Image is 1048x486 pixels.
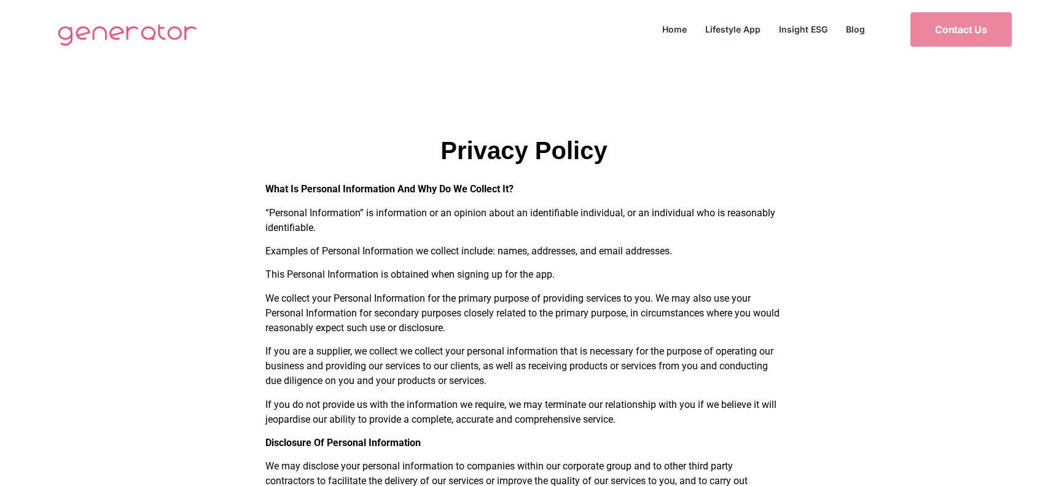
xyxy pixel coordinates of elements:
[653,21,874,37] nav: Menu
[265,398,783,427] p: If you do not provide us with the information we require, we may terminate our relationship with ...
[837,21,874,37] a: Blog
[265,291,783,335] p: We collect your Personal Information for the primary purpose of providing services to you. We may...
[696,21,770,37] a: Lifestyle App
[265,138,783,163] h1: Privacy Policy
[910,12,1012,47] a: Contact Us
[265,183,514,195] strong: What Is Personal Information And Why Do We Collect It?
[935,25,987,34] span: Contact Us
[265,437,421,449] strong: Disclosure Of Personal Information
[653,21,696,37] a: Home
[265,267,783,282] p: This Personal Information is obtained when signing up for the app.
[265,206,783,235] p: “Personal Information” is information or an opinion about an identifiable individual, or an indiv...
[265,344,783,388] p: If you are a supplier, we collect we collect your personal information that is necessary for the ...
[770,21,837,37] a: Insight ESG
[265,244,783,259] p: Examples of Personal Information we collect include: names, addresses, and email addresses.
